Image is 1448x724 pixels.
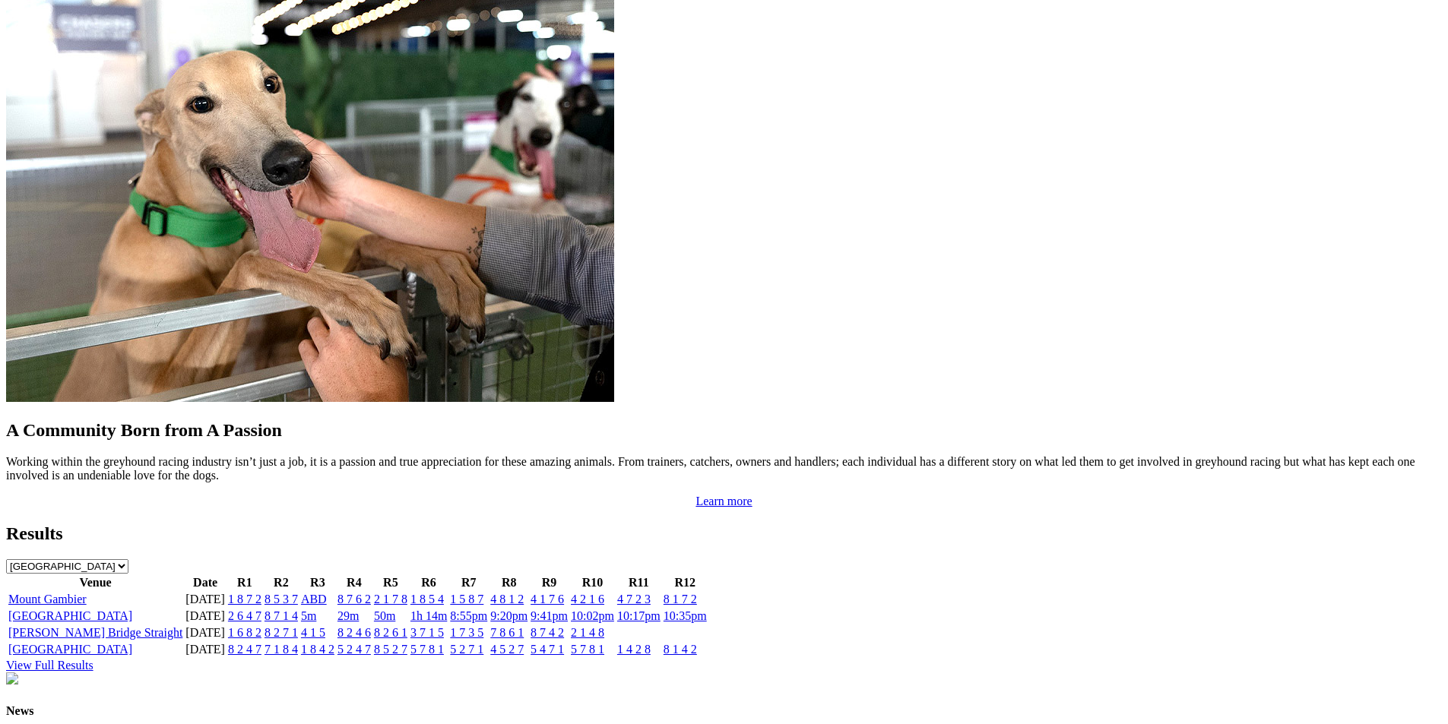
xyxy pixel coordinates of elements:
[490,609,528,622] a: 9:20pm
[228,609,261,622] a: 2 6 4 7
[337,593,371,605] a: 8 7 6 2
[6,455,1442,482] p: Working within the greyhound racing industry isn’t just a job, it is a passion and true appreciat...
[185,625,226,640] td: [DATE]
[6,672,18,684] img: chasers_homepage.jpg
[571,626,604,639] a: 2 1 4 8
[6,420,1442,441] h2: A Community Born from A Passion
[6,659,93,672] a: View Full Results
[531,593,564,605] a: 4 1 7 6
[300,575,335,590] th: R3
[264,575,299,590] th: R2
[265,593,298,605] a: 8 5 3 7
[410,643,444,656] a: 5 7 8 1
[571,643,604,656] a: 5 7 8 1
[449,575,488,590] th: R7
[664,609,707,622] a: 10:35pm
[490,575,528,590] th: R8
[337,626,371,639] a: 8 2 4 6
[8,609,132,622] a: [GEOGRAPHIC_DATA]
[450,626,483,639] a: 1 7 3 5
[450,643,483,656] a: 5 2 7 1
[410,575,448,590] th: R6
[617,593,651,605] a: 4 7 2 3
[531,626,564,639] a: 8 7 4 2
[410,593,444,605] a: 1 8 5 4
[410,609,447,622] a: 1h 14m
[265,643,298,656] a: 7 1 8 4
[301,643,334,656] a: 1 8 4 2
[374,626,407,639] a: 8 2 6 1
[531,609,568,622] a: 9:41pm
[265,626,298,639] a: 8 2 7 1
[185,575,226,590] th: Date
[374,593,407,605] a: 2 1 7 8
[337,643,371,656] a: 5 2 4 7
[531,643,564,656] a: 5 4 7 1
[185,609,226,624] td: [DATE]
[490,643,524,656] a: 4 5 2 7
[571,593,604,605] a: 4 2 1 6
[337,609,359,622] a: 29m
[301,609,316,622] a: 5m
[450,593,483,605] a: 1 5 8 7
[695,495,752,507] a: Learn more
[265,609,298,622] a: 8 7 1 4
[530,575,569,590] th: R9
[6,704,1442,718] h4: News
[373,575,408,590] th: R5
[227,575,262,590] th: R1
[663,575,708,590] th: R12
[571,609,614,622] a: 10:02pm
[185,642,226,657] td: [DATE]
[664,593,697,605] a: 8 1 7 2
[616,575,661,590] th: R11
[301,593,327,605] a: ABD
[185,592,226,607] td: [DATE]
[8,643,132,656] a: [GEOGRAPHIC_DATA]
[570,575,615,590] th: R10
[410,626,444,639] a: 3 7 1 5
[337,575,372,590] th: R4
[617,609,661,622] a: 10:17pm
[8,575,183,590] th: Venue
[490,593,524,605] a: 4 8 1 2
[617,643,651,656] a: 1 4 2 8
[301,626,325,639] a: 4 1 5
[374,643,407,656] a: 8 5 2 7
[374,609,395,622] a: 50m
[228,643,261,656] a: 8 2 4 7
[228,593,261,605] a: 1 8 7 2
[6,523,1442,544] h2: Results
[228,626,261,639] a: 1 6 8 2
[8,626,182,639] a: [PERSON_NAME] Bridge Straight
[450,609,487,622] a: 8:55pm
[8,593,87,605] a: Mount Gambier
[664,643,697,656] a: 8 1 4 2
[490,626,524,639] a: 7 8 6 1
